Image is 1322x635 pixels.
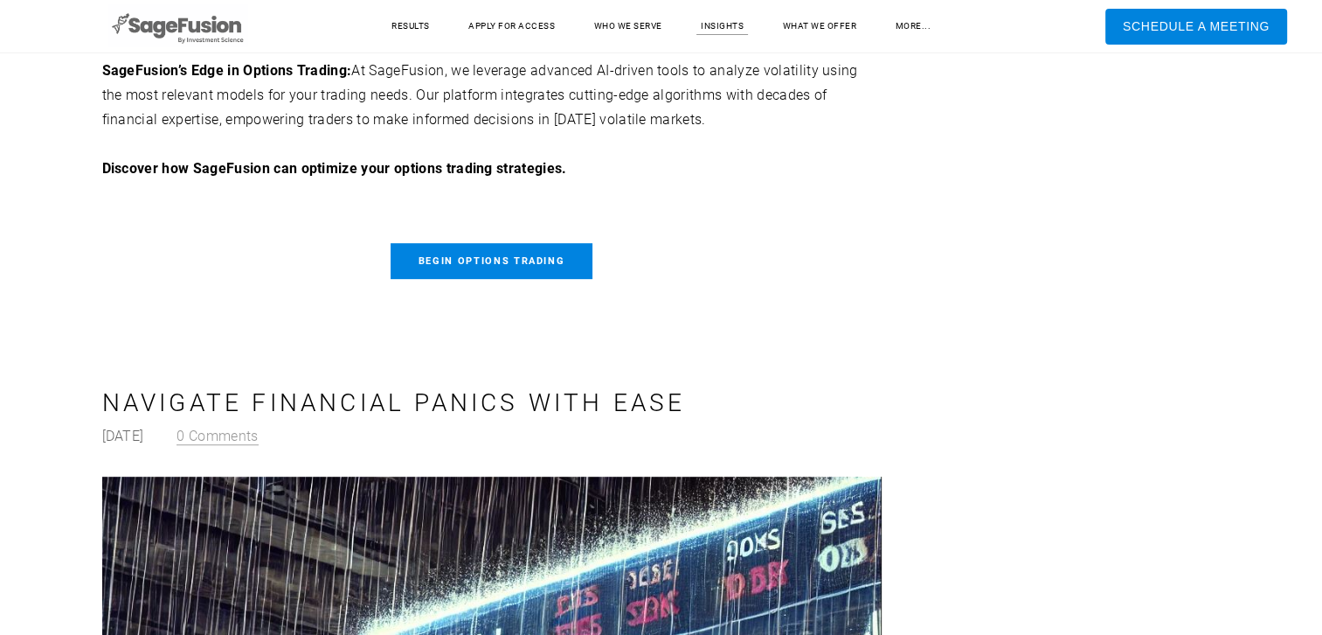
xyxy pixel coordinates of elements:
[765,13,874,39] a: What We Offer
[577,13,680,39] a: Who We Serve
[176,428,258,445] a: 0 Comments
[102,62,352,79] strong: SageFusion’s Edge in Options Trading:
[391,243,593,279] a: Begin Options Trading
[108,4,249,48] img: SageFusion | Intelligent Investment Management
[102,388,686,417] a: Navigate Financial Panics With Ease
[1105,9,1287,45] a: Schedule A Meeting
[877,13,948,39] a: more...
[210,326,266,344] iframe: X Post Button
[683,13,761,39] a: Insights
[102,429,144,447] span: [DATE]
[374,13,447,39] a: Results
[451,13,572,39] a: Apply for Access
[102,326,181,351] iframe: fb:like Facebook Social Plugin
[102,160,567,177] strong: Discover how SageFusion can optimize your options trading strategies.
